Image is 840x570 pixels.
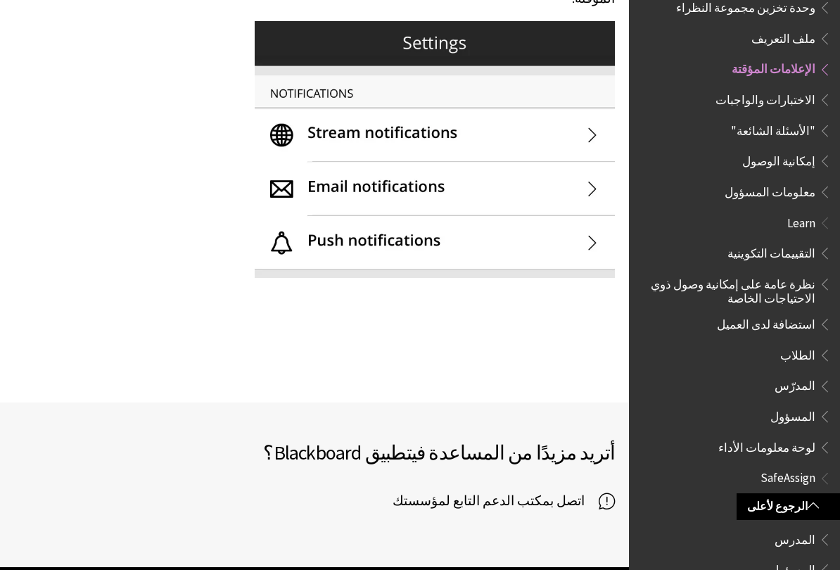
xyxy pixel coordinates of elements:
[718,436,815,455] span: لوحة معلومات الأداء
[761,467,815,486] span: SafeAssign
[780,343,815,362] span: الطلاب
[727,241,815,260] span: التقييمات التكوينية
[637,211,832,460] nav: Book outline for Blackboard Learn Help
[717,312,815,331] span: استضافة لدى العميل
[751,27,815,46] span: ملف التعريف
[732,58,815,77] span: الإعلامات المؤقتة
[737,493,840,519] a: الرجوع لأعلى
[775,528,815,547] span: المدرس
[393,490,599,512] span: اتصل بمكتب الدعم التابع لمؤسستك
[775,374,815,393] span: المدرّس
[787,211,815,230] span: Learn
[770,405,815,424] span: المسؤول
[393,490,615,512] a: اتصل بمكتب الدعم التابع لمؤسستك
[255,21,615,278] img: notifications_settings
[742,149,815,168] span: إمكانية الوصول
[731,119,815,138] span: "الأسئلة الشائعة"
[14,438,615,467] h2: أتريد مزيدًا من المساعدة في ؟
[715,88,815,107] span: الاختبارات والواجبات
[725,180,815,199] span: معلومات المسؤول
[646,272,815,305] span: نظرة عامة على إمكانية وصول ذوي الاحتياجات الخاصة
[274,440,412,465] span: تطبيق Blackboard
